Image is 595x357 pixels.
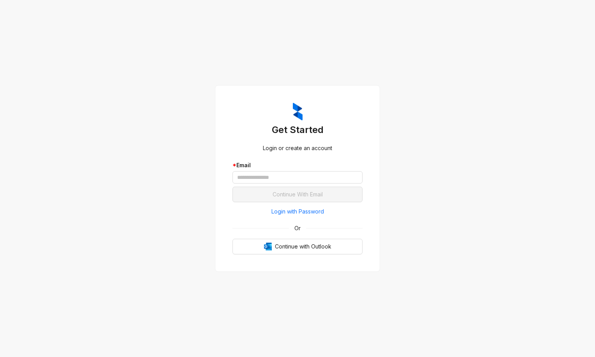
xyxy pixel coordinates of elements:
[232,205,363,218] button: Login with Password
[289,224,306,233] span: Or
[293,103,303,121] img: ZumaIcon
[232,239,363,254] button: OutlookContinue with Outlook
[232,187,363,202] button: Continue With Email
[232,161,363,170] div: Email
[271,207,324,216] span: Login with Password
[275,242,331,251] span: Continue with Outlook
[264,243,272,250] img: Outlook
[232,124,363,136] h3: Get Started
[232,144,363,152] div: Login or create an account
